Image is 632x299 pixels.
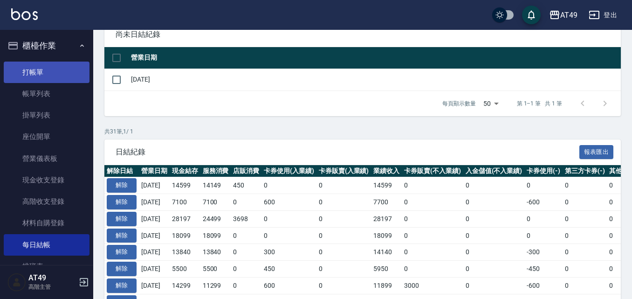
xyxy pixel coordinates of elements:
button: 櫃檯作業 [4,34,89,58]
td: [DATE] [139,194,170,211]
td: 0 [402,244,463,261]
td: 0 [463,261,525,278]
button: 登出 [585,7,621,24]
td: 0 [316,210,371,227]
th: 入金儲值(不入業績) [463,165,525,177]
td: 0 [261,210,316,227]
p: 共 31 筆, 1 / 1 [104,127,621,136]
td: 0 [231,261,261,278]
button: 解除 [107,212,137,226]
td: 5950 [371,261,402,278]
th: 業績收入 [371,165,402,177]
td: 7100 [170,194,200,211]
td: 0 [402,194,463,211]
td: 0 [316,194,371,211]
td: 0 [261,177,316,194]
td: 7100 [200,194,231,211]
td: 3698 [231,210,261,227]
td: 0 [402,261,463,278]
td: [DATE] [129,69,621,90]
td: 0 [524,177,563,194]
td: 0 [231,244,261,261]
p: 第 1–1 筆 共 1 筆 [517,99,562,108]
td: 18099 [371,227,402,244]
th: 卡券販賣(入業績) [316,165,371,177]
td: 0 [524,210,563,227]
td: 0 [563,277,607,294]
div: AT49 [560,9,577,21]
p: 每頁顯示數量 [442,99,476,108]
td: 0 [316,277,371,294]
a: 打帳單 [4,62,89,83]
td: 0 [563,244,607,261]
button: 解除 [107,245,137,259]
button: 解除 [107,178,137,193]
td: 18099 [170,227,200,244]
th: 卡券販賣(不入業績) [402,165,463,177]
span: 日結紀錄 [116,147,579,157]
td: 0 [563,227,607,244]
td: 24499 [200,210,231,227]
td: 600 [261,277,316,294]
p: 高階主管 [28,283,76,291]
a: 每日結帳 [4,234,89,256]
button: save [522,6,541,24]
a: 報表匯出 [579,147,614,156]
td: 0 [463,177,525,194]
a: 帳單列表 [4,83,89,104]
button: 解除 [107,195,137,209]
td: 0 [524,227,563,244]
td: 28197 [170,210,200,227]
a: 高階收支登錄 [4,191,89,212]
td: 0 [316,227,371,244]
td: 13840 [200,244,231,261]
th: 店販消費 [231,165,261,177]
button: 解除 [107,229,137,243]
td: -600 [524,194,563,211]
td: 0 [463,210,525,227]
button: 解除 [107,262,137,276]
td: 5500 [200,261,231,278]
td: 14149 [200,177,231,194]
td: 0 [402,227,463,244]
div: 50 [480,91,502,116]
td: 0 [463,194,525,211]
td: 0 [563,210,607,227]
td: 13840 [170,244,200,261]
h5: AT49 [28,273,76,283]
td: 3000 [402,277,463,294]
button: 解除 [107,278,137,293]
td: [DATE] [139,244,170,261]
th: 服務消費 [200,165,231,177]
button: AT49 [545,6,581,25]
td: 14599 [170,177,200,194]
td: 0 [402,177,463,194]
th: 卡券使用(-) [524,165,563,177]
td: 0 [316,244,371,261]
td: 450 [231,177,261,194]
td: [DATE] [139,227,170,244]
td: 450 [261,261,316,278]
td: 0 [563,261,607,278]
td: 0 [231,194,261,211]
span: 尚未日結紀錄 [116,30,610,39]
a: 排班表 [4,256,89,277]
a: 座位開單 [4,126,89,147]
td: 7700 [371,194,402,211]
td: 11299 [200,277,231,294]
td: -600 [524,277,563,294]
a: 現金收支登錄 [4,169,89,191]
th: 解除日結 [104,165,139,177]
img: Person [7,273,26,292]
a: 營業儀表板 [4,148,89,169]
td: 0 [261,227,316,244]
td: [DATE] [139,277,170,294]
td: 14299 [170,277,200,294]
td: 0 [563,194,607,211]
th: 卡券使用(入業績) [261,165,316,177]
td: 14599 [371,177,402,194]
td: 18099 [200,227,231,244]
td: [DATE] [139,177,170,194]
td: 0 [563,177,607,194]
td: -300 [524,244,563,261]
